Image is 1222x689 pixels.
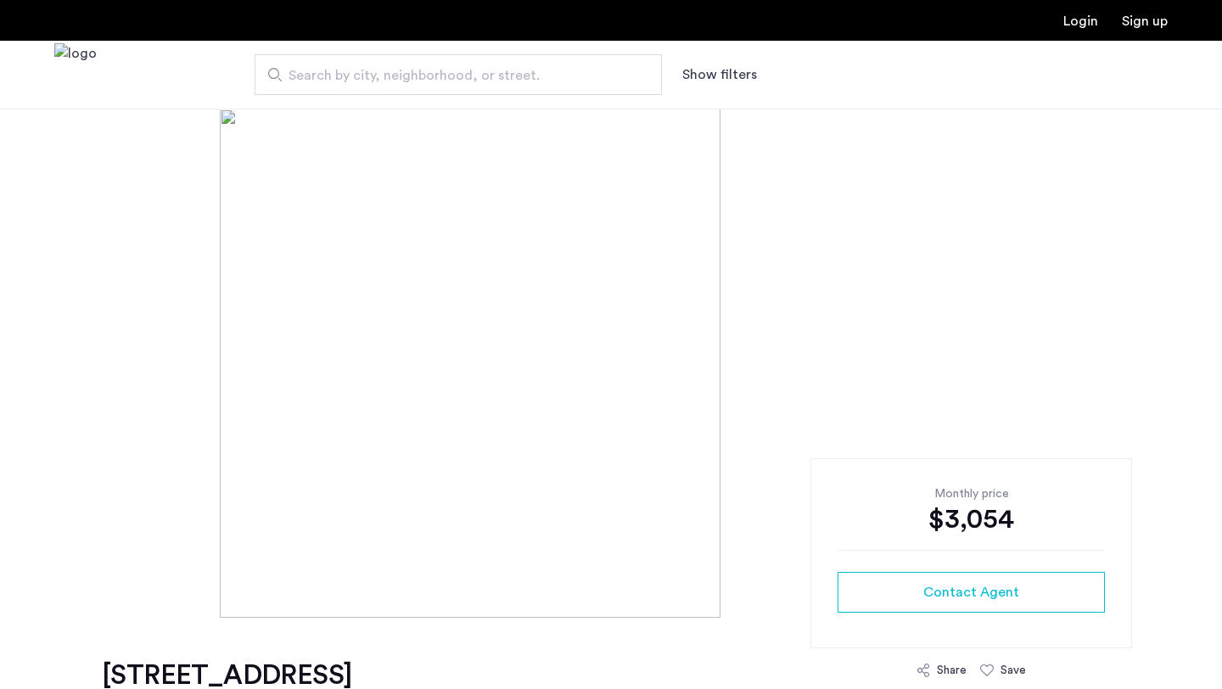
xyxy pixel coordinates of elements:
[838,485,1105,502] div: Monthly price
[1001,662,1026,679] div: Save
[1122,14,1168,28] a: Registration
[838,572,1105,613] button: button
[255,54,662,95] input: Apartment Search
[923,582,1019,602] span: Contact Agent
[1063,14,1098,28] a: Login
[937,662,967,679] div: Share
[838,502,1105,536] div: $3,054
[54,43,97,107] a: Cazamio Logo
[220,109,1002,618] img: [object%20Object]
[682,64,757,85] button: Show or hide filters
[289,65,614,86] span: Search by city, neighborhood, or street.
[54,43,97,107] img: logo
